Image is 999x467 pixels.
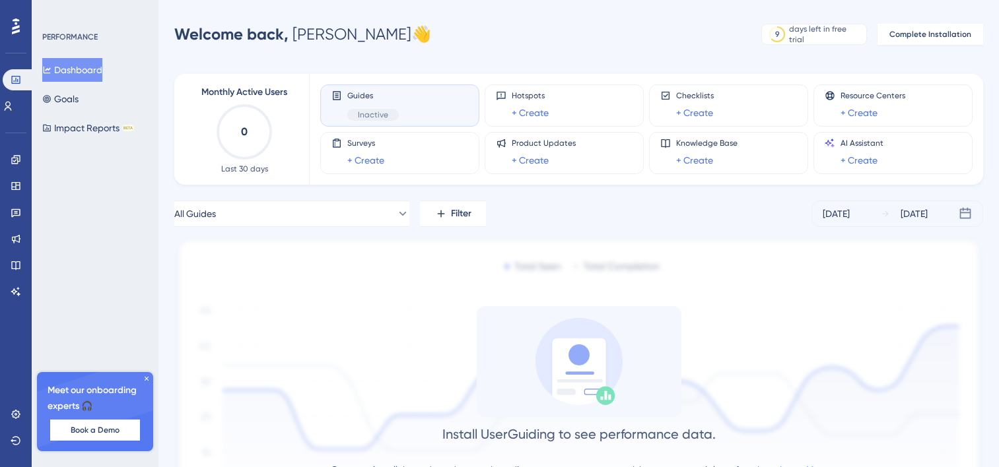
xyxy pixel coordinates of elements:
[358,109,388,120] span: Inactive
[201,84,287,100] span: Monthly Active Users
[174,201,409,227] button: All Guides
[42,58,102,82] button: Dashboard
[676,152,713,168] a: + Create
[174,206,216,222] span: All Guides
[823,206,850,222] div: [DATE]
[221,164,268,174] span: Last 30 days
[174,24,431,45] div: [PERSON_NAME] 👋
[841,90,905,101] span: Resource Centers
[775,29,780,40] div: 9
[42,87,79,111] button: Goals
[676,90,714,101] span: Checklists
[50,420,140,441] button: Book a Demo
[42,116,134,140] button: Impact ReportsBETA
[901,206,928,222] div: [DATE]
[48,383,143,414] span: Meet our onboarding experts 🎧
[512,105,549,121] a: + Create
[347,90,399,101] span: Guides
[512,152,549,168] a: + Create
[71,425,120,435] span: Book a Demo
[347,138,384,148] span: Surveys
[42,32,98,42] div: PERFORMANCE
[889,29,971,40] span: Complete Installation
[512,90,549,101] span: Hotspots
[241,125,248,138] text: 0
[676,105,713,121] a: + Create
[442,425,716,443] div: Install UserGuiding to see performance data.
[512,138,576,148] span: Product Updates
[841,105,878,121] a: + Create
[789,24,862,45] div: days left in free trial
[347,152,384,168] a: + Create
[451,206,471,222] span: Filter
[174,24,289,44] span: Welcome back,
[420,201,486,227] button: Filter
[841,138,883,148] span: AI Assistant
[878,24,983,45] button: Complete Installation
[841,152,878,168] a: + Create
[122,125,134,131] div: BETA
[676,138,738,148] span: Knowledge Base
